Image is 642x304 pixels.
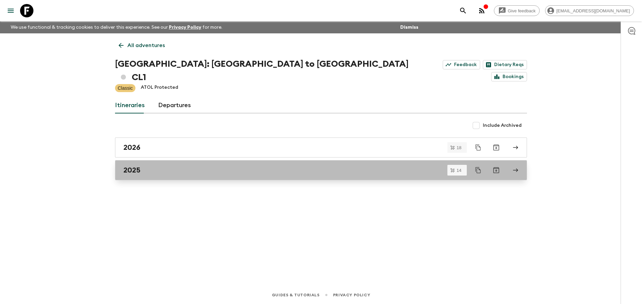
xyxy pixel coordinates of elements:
[141,84,178,92] p: ATOL Protected
[453,168,465,173] span: 14
[472,164,484,176] button: Duplicate
[490,164,503,177] button: Archive
[169,25,201,30] a: Privacy Policy
[158,97,191,113] a: Departures
[456,4,470,17] button: search adventures
[4,4,17,17] button: menu
[115,57,410,84] h1: [GEOGRAPHIC_DATA]: [GEOGRAPHIC_DATA] to [GEOGRAPHIC_DATA] CL1
[472,141,484,154] button: Duplicate
[123,166,140,175] h2: 2025
[399,23,420,32] button: Dismiss
[443,60,480,69] a: Feedback
[483,122,522,129] span: Include Archived
[118,85,133,91] p: Classic
[127,41,165,49] p: All adventures
[115,160,527,180] a: 2025
[483,60,527,69] a: Dietary Reqs
[491,72,527,81] a: Bookings
[453,145,465,150] span: 18
[494,5,540,16] a: Give feedback
[272,291,320,299] a: Guides & Tutorials
[333,291,370,299] a: Privacy Policy
[490,141,503,154] button: Archive
[123,143,140,152] h2: 2026
[115,97,145,113] a: Itineraries
[553,8,634,13] span: [EMAIL_ADDRESS][DOMAIN_NAME]
[545,5,634,16] div: [EMAIL_ADDRESS][DOMAIN_NAME]
[8,21,225,33] p: We use functional & tracking cookies to deliver this experience. See our for more.
[115,137,527,158] a: 2026
[504,8,539,13] span: Give feedback
[115,39,169,52] a: All adventures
